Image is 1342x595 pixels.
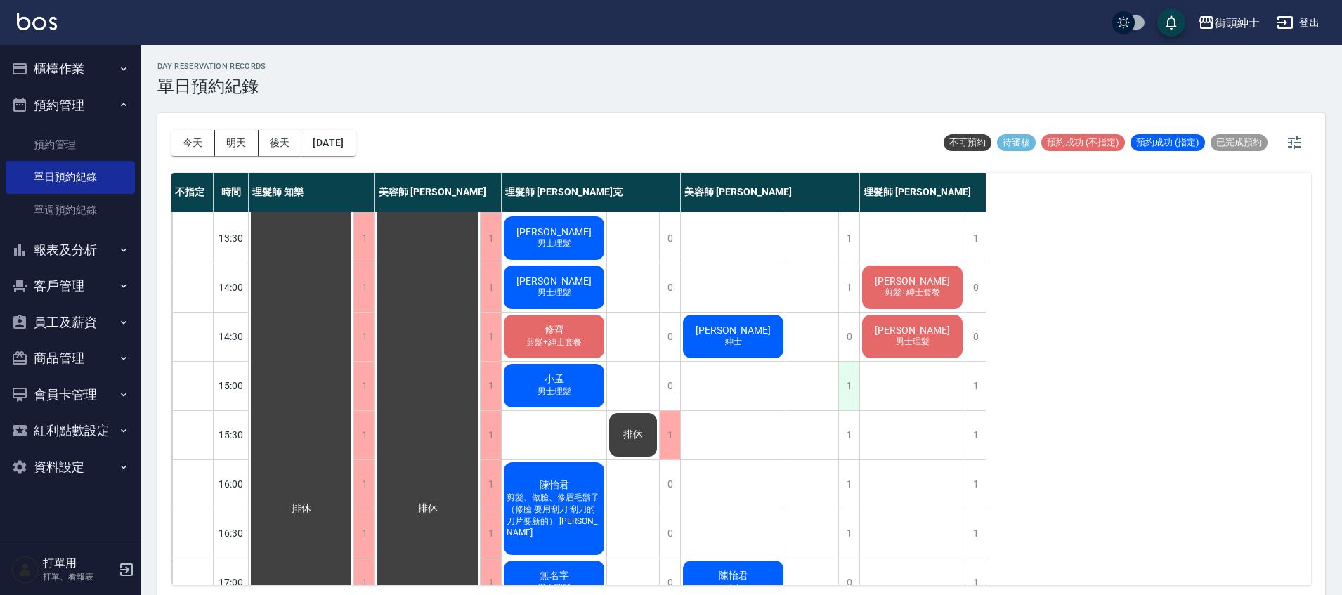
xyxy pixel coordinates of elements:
div: 1 [838,263,859,312]
div: 16:30 [214,509,249,558]
div: 0 [659,509,680,558]
h2: day Reservation records [157,62,266,71]
div: 0 [659,460,680,509]
div: 1 [353,460,374,509]
button: 報表及分析 [6,232,135,268]
span: [PERSON_NAME] [693,325,774,336]
span: 男士理髮 [535,582,574,594]
div: 理髮師 知樂 [249,173,375,212]
button: save [1157,8,1185,37]
div: 1 [353,411,374,459]
span: 男士理髮 [893,336,932,348]
div: 0 [965,263,986,312]
div: 1 [965,362,986,410]
span: 紳士 [722,582,745,594]
span: 紳士 [722,336,745,348]
div: 14:00 [214,263,249,312]
div: 不指定 [171,173,214,212]
button: 街頭紳士 [1192,8,1265,37]
div: 1 [965,411,986,459]
button: 員工及薪資 [6,304,135,341]
span: 陳怡君 [537,479,572,492]
div: 14:30 [214,312,249,361]
button: 登出 [1271,10,1325,36]
div: 1 [480,214,501,263]
div: 理髮師 [PERSON_NAME]克 [502,173,681,212]
span: [PERSON_NAME] [872,275,953,287]
div: 1 [480,263,501,312]
div: 15:00 [214,361,249,410]
a: 單日預約紀錄 [6,161,135,193]
span: 已完成預約 [1211,136,1268,149]
span: 剪髮+紳士套餐 [523,336,585,348]
div: 13:30 [214,214,249,263]
div: 1 [353,362,374,410]
p: 打單、看報表 [43,570,115,583]
span: 陳怡君 [716,570,751,582]
div: 1 [353,263,374,312]
div: 0 [659,313,680,361]
div: 0 [659,214,680,263]
h5: 打單用 [43,556,115,570]
div: 0 [659,362,680,410]
div: 1 [965,460,986,509]
a: 預約管理 [6,129,135,161]
h3: 單日預約紀錄 [157,77,266,96]
span: 預約成功 (指定) [1131,136,1205,149]
button: 預約管理 [6,87,135,124]
a: 單週預約紀錄 [6,194,135,226]
div: 0 [838,313,859,361]
span: 無名字 [537,570,572,582]
div: 1 [353,509,374,558]
div: 1 [838,214,859,263]
img: Person [11,556,39,584]
span: 修齊 [542,324,567,336]
span: 待審核 [997,136,1036,149]
div: 1 [353,313,374,361]
div: 1 [965,509,986,558]
button: 後天 [259,130,302,156]
div: 1 [838,509,859,558]
div: 1 [659,411,680,459]
span: 排休 [415,502,441,515]
div: 1 [480,460,501,509]
div: 1 [480,509,501,558]
img: Logo [17,13,57,30]
button: 資料設定 [6,449,135,485]
span: 男士理髮 [535,237,574,249]
button: 今天 [171,130,215,156]
div: 1 [353,214,374,263]
div: 美容師 [PERSON_NAME] [375,173,502,212]
button: 紅利點數設定 [6,412,135,449]
div: 美容師 [PERSON_NAME] [681,173,860,212]
div: 1 [838,460,859,509]
div: 時間 [214,173,249,212]
span: 預約成功 (不指定) [1041,136,1125,149]
div: 15:30 [214,410,249,459]
span: 剪髮+紳士套餐 [882,287,943,299]
div: 街頭紳士 [1215,14,1260,32]
span: 排休 [289,502,314,515]
button: 商品管理 [6,340,135,377]
div: 0 [659,263,680,312]
div: 1 [480,362,501,410]
div: 1 [838,362,859,410]
button: 會員卡管理 [6,377,135,413]
button: 明天 [215,130,259,156]
span: [PERSON_NAME] [514,226,594,237]
span: 排休 [620,429,646,441]
button: [DATE] [301,130,355,156]
div: 1 [480,313,501,361]
span: 男士理髮 [535,287,574,299]
span: 剪髮、做臉、修眉毛鬍子（修臉 要用刮刀 刮刀的刀片要新的） [PERSON_NAME] [504,492,604,537]
span: [PERSON_NAME] [872,325,953,336]
span: [PERSON_NAME] [514,275,594,287]
div: 1 [965,214,986,263]
button: 櫃檯作業 [6,51,135,87]
div: 1 [838,411,859,459]
div: 16:00 [214,459,249,509]
span: 男士理髮 [535,386,574,398]
div: 1 [480,411,501,459]
div: 理髮師 [PERSON_NAME] [860,173,986,212]
span: 不可預約 [944,136,991,149]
